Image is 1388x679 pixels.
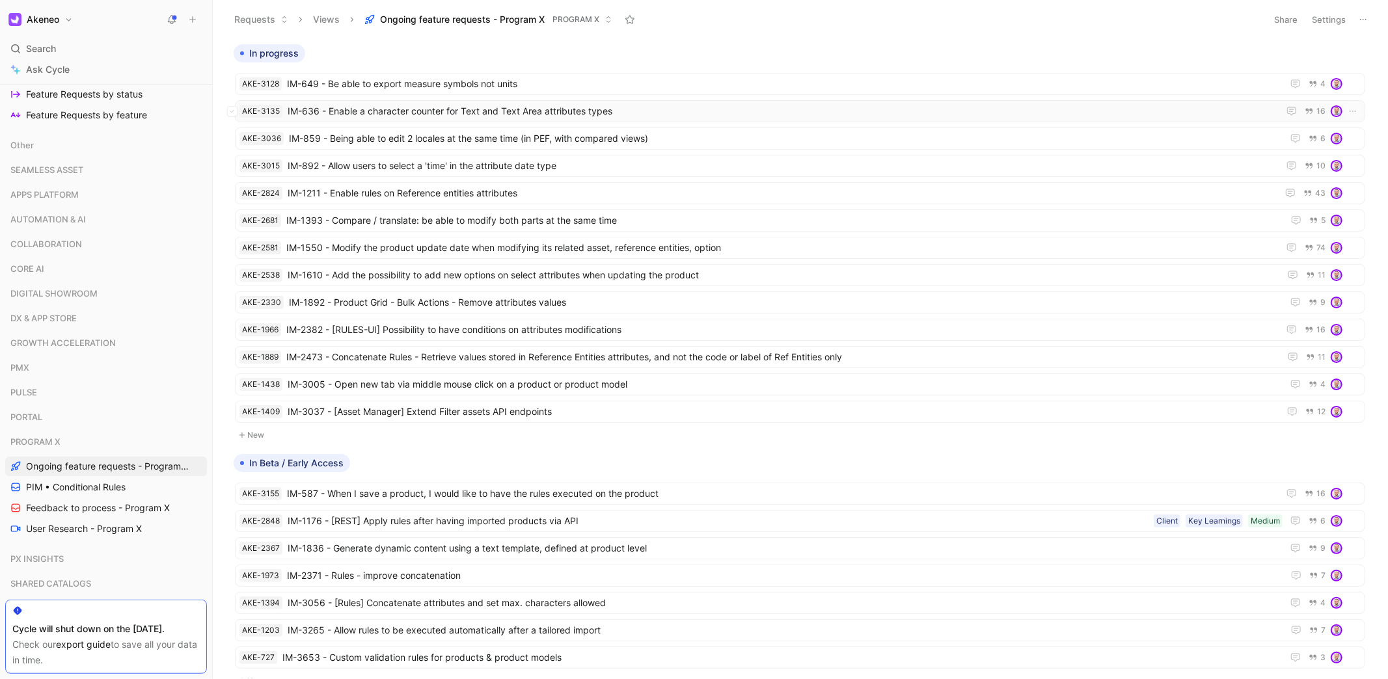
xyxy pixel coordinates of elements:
[12,637,200,668] div: Check our to save all your data in time.
[1332,189,1341,198] img: avatar
[288,185,1272,201] span: IM-1211 - Enable rules on Reference entities attributes
[235,510,1365,532] a: AKE-2848IM-1176 - [REST] Apply rules after having imported products via APIMediumKey LearningsCli...
[1188,514,1240,527] div: Key Learnings
[5,160,207,183] div: SEAMLESS ASSET
[1156,514,1178,527] div: Client
[5,574,207,597] div: SHARED CATALOGS
[1332,216,1341,225] img: avatar
[235,127,1365,150] a: AKE-3036IM-859 - Being able to edit 2 locales at the same time (in PEF, with compared views)6avatar
[235,73,1365,95] a: AKE-3128IM-649 - Be able to export measure symbols not units4avatar
[1307,623,1328,637] button: 7
[287,568,1278,583] span: IM-2371 - Rules - improve concatenation
[26,501,170,514] span: Feedback to process - Program X
[5,358,207,381] div: PMX
[1320,135,1326,142] span: 6
[289,295,1277,310] span: IM-1892 - Product Grid - Bulk Actions - Remove attributes values
[288,377,1277,392] span: IM-3005 - Open new tab via middle mouse click on a product or product model
[1320,80,1326,88] span: 4
[242,405,280,418] div: AKE-1409
[1306,650,1328,665] button: 3
[12,621,200,637] div: Cycle will shut down on the [DATE].
[10,213,86,226] span: AUTOMATION & AI
[10,163,83,176] span: SEAMLESS ASSET
[26,88,143,101] span: Feature Requests by status
[1307,568,1328,583] button: 7
[307,10,346,29] button: Views
[10,139,34,152] span: Other
[1320,599,1326,607] span: 4
[235,100,1365,122] a: AKE-3135IM-636 - Enable a character counter for Text and Text Area attributes types16avatar
[235,209,1365,232] a: AKE-2681IM-1393 - Compare / translate: be able to modify both parts at the same time5avatar
[235,319,1365,341] a: AKE-1966IM-2382 - [RULES-UI] Possibility to have conditions on attributes modifications16avatar
[5,234,207,258] div: COLLABORATION
[1251,514,1280,527] div: Medium
[5,160,207,180] div: SEAMLESS ASSET
[5,135,207,159] div: Other
[5,185,207,208] div: APPS PLATFORM
[26,522,142,535] span: User Research - Program X
[5,333,207,353] div: GROWTH ACCELERATION
[1316,244,1326,252] span: 74
[5,549,207,568] div: PX INSIGHTS
[242,296,281,309] div: AKE-2330
[5,259,207,282] div: CORE AI
[288,267,1275,283] span: IM-1610 - Add the possibility to add new options on select attributes when updating the product
[1306,131,1328,146] button: 6
[26,62,70,77] span: Ask Cycle
[1316,107,1326,115] span: 16
[1320,380,1326,388] span: 4
[228,44,1372,444] div: In progressNew
[1332,516,1341,526] img: avatar
[1301,186,1328,200] button: 43
[1320,517,1326,525] span: 6
[235,237,1365,259] a: AKE-2581IM-1550 - Modify the product update date when modifying its related asset, reference enti...
[235,373,1365,395] a: AKE-1438IM-3005 - Open new tab via middle mouse click on a product or product model4avatar
[242,378,280,391] div: AKE-1438
[1332,598,1341,607] img: avatar
[242,542,280,555] div: AKE-2367
[5,498,207,518] a: Feedback to process - Program X
[235,346,1365,368] a: AKE-1889IM-2473 - Concatenate Rules - Retrieve values stored in Reference Entities attributes, an...
[26,460,189,473] span: Ongoing feature requests - Program X
[1306,77,1328,91] button: 4
[10,237,82,250] span: COLLABORATION
[1318,271,1326,279] span: 11
[1321,572,1326,579] span: 7
[1332,161,1341,170] img: avatar
[1332,407,1341,416] img: avatar
[288,540,1277,556] span: IM-1836 - Generate dynamic content using a text template, defined at product level
[288,103,1273,119] span: IM-636 - Enable a character counter for Text and Text Area attributes types
[235,483,1365,505] a: AKE-3155IM-587 - When I save a product, I would like to have the rules executed on the product16a...
[1321,217,1326,224] span: 5
[1332,380,1341,389] img: avatar
[552,13,599,26] span: PROGRAM X
[1320,654,1326,661] span: 3
[1303,268,1328,282] button: 11
[5,39,207,59] div: Search
[288,622,1278,638] span: IM-3265 - Allow rules to be executed automatically after a tailored import
[1332,353,1341,362] img: avatar
[242,187,280,200] div: AKE-2824
[1318,353,1326,361] span: 11
[288,404,1274,419] span: IM-3037 - [Asset Manager] Extend Filter assets API endpoints
[1316,162,1326,170] span: 10
[5,519,207,539] a: User Research - Program X
[5,209,207,233] div: AUTOMATION & AI
[234,454,350,472] button: In Beta / Early Access
[10,435,61,448] span: PROGRAM X
[288,158,1273,174] span: IM-892 - Allow users to select a 'time' in the attribute date type
[287,76,1277,92] span: IM-649 - Be able to export measure symbols not units
[235,565,1365,587] a: AKE-1973IM-2371 - Rules - improve concatenation7avatar
[1268,10,1303,29] button: Share
[1332,653,1341,662] img: avatar
[286,322,1273,338] span: IM-2382 - [RULES-UI] Possibility to have conditions on attributes modifications
[10,188,79,201] span: APPS PLATFORM
[1332,544,1341,553] img: avatar
[1306,10,1352,29] button: Settings
[1306,541,1328,555] button: 9
[5,259,207,278] div: CORE AI
[235,155,1365,177] a: AKE-3015IM-892 - Allow users to select a 'time' in the attribute date type10avatar
[5,574,207,593] div: SHARED CATALOGS
[242,159,280,172] div: AKE-3015
[10,287,98,300] span: DIGITAL SHOWROOM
